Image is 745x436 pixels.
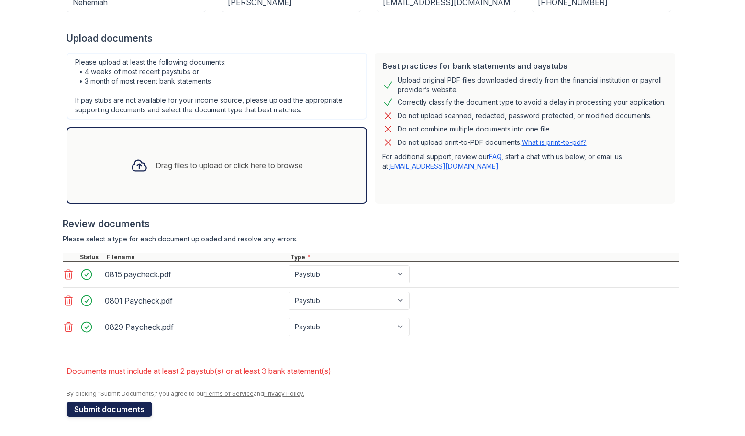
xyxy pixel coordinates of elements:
[398,123,551,135] div: Do not combine multiple documents into one file.
[156,160,303,171] div: Drag files to upload or click here to browse
[382,152,667,171] p: For additional support, review our , start a chat with us below, or email us at
[398,97,666,108] div: Correctly classify the document type to avoid a delay in processing your application.
[105,253,289,261] div: Filename
[489,153,501,161] a: FAQ
[388,162,499,170] a: [EMAIL_ADDRESS][DOMAIN_NAME]
[398,110,652,121] div: Do not upload scanned, redacted, password protected, or modified documents.
[398,138,587,147] p: Do not upload print-to-PDF documents.
[63,234,679,244] div: Please select a type for each document uploaded and resolve any errors.
[105,319,285,335] div: 0829 Paycheck.pdf
[67,32,679,45] div: Upload documents
[264,390,304,397] a: Privacy Policy.
[522,138,587,146] a: What is print-to-pdf?
[382,60,667,72] div: Best practices for bank statements and paystubs
[67,53,367,120] div: Please upload at least the following documents: • 4 weeks of most recent paystubs or • 3 month of...
[289,253,679,261] div: Type
[67,390,679,398] div: By clicking "Submit Documents," you agree to our and
[105,267,285,282] div: 0815 paycheck.pdf
[105,293,285,308] div: 0801 Paycheck.pdf
[67,402,152,417] button: Submit documents
[398,76,667,95] div: Upload original PDF files downloaded directly from the financial institution or payroll provider’...
[63,217,679,230] div: Review documents
[78,253,105,261] div: Status
[205,390,254,397] a: Terms of Service
[67,361,679,381] li: Documents must include at least 2 paystub(s) or at least 3 bank statement(s)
